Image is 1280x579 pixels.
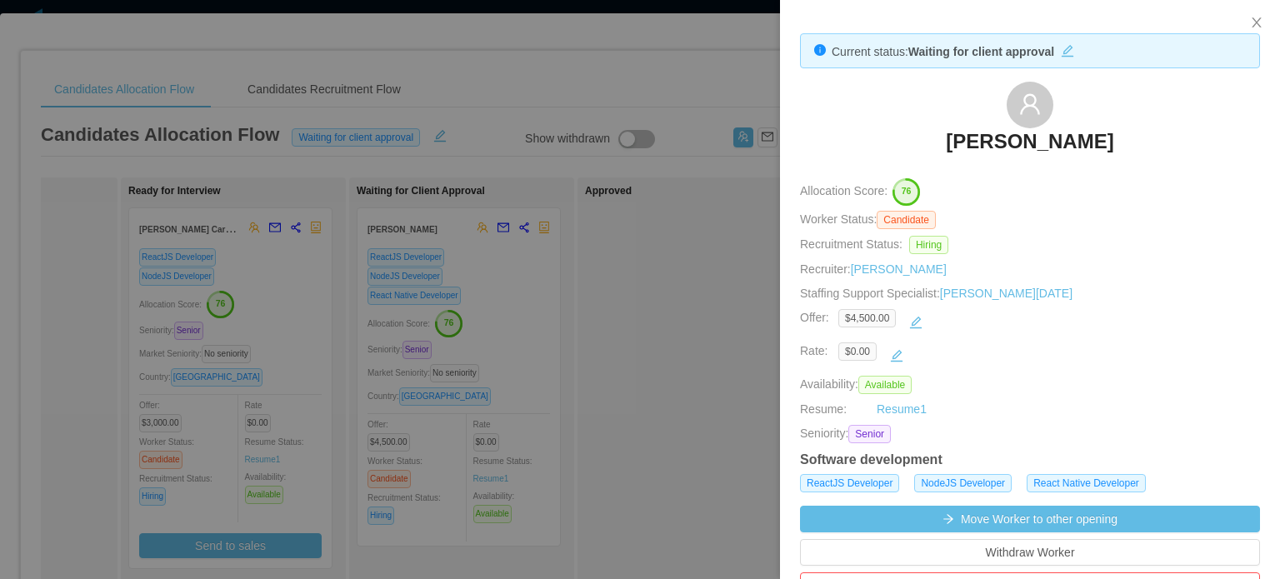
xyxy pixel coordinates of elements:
span: Resume: [800,402,847,416]
strong: Software development [800,452,942,467]
span: Available [858,376,912,394]
span: Senior [848,425,891,443]
span: Worker Status: [800,212,877,226]
span: Recruiter: [800,262,947,276]
button: Withdraw Worker [800,539,1260,566]
span: Hiring [909,236,948,254]
span: React Native Developer [1027,474,1146,492]
span: Allocation Score: [800,185,887,198]
span: Availability: [800,377,918,391]
h3: [PERSON_NAME] [946,128,1113,155]
strong: Waiting for client approval [908,45,1054,58]
span: Recruitment Status: [800,237,902,251]
button: icon: edit [902,309,929,336]
i: icon: user [1018,92,1042,116]
a: [PERSON_NAME] [946,128,1113,165]
span: Staffing Support Specialist: [800,287,1072,300]
span: NodeJS Developer [914,474,1012,492]
span: Seniority: [800,425,848,443]
span: Candidate [877,211,936,229]
span: Current status: [832,45,908,58]
button: icon: edit [1054,41,1081,57]
button: 76 [887,177,921,204]
a: [PERSON_NAME] [851,262,947,276]
a: Resume1 [877,401,927,418]
span: ReactJS Developer [800,474,899,492]
button: icon: arrow-rightMove Worker to other opening [800,506,1260,532]
text: 76 [902,187,912,197]
button: icon: edit [883,342,910,369]
a: [PERSON_NAME][DATE] [940,287,1072,300]
span: $0.00 [838,342,877,361]
i: icon: info-circle [814,44,826,56]
span: $4,500.00 [838,309,896,327]
i: icon: close [1250,16,1263,29]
